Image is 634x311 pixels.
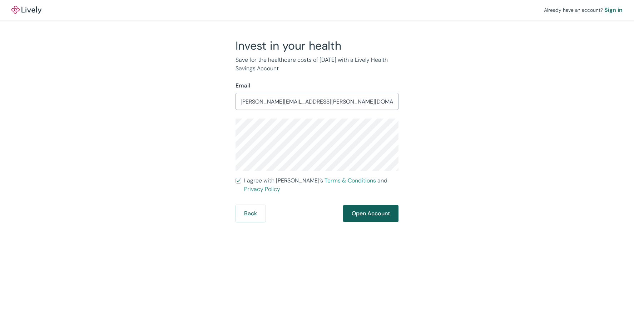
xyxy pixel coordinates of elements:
a: Privacy Policy [244,185,280,193]
button: Open Account [343,205,398,222]
h2: Invest in your health [236,39,398,53]
a: Terms & Conditions [325,177,376,184]
img: Lively [11,6,41,14]
span: I agree with [PERSON_NAME]’s and [244,176,398,194]
a: LivelyLively [11,6,41,14]
label: Email [236,81,250,90]
a: Sign in [604,6,623,14]
button: Back [236,205,266,222]
div: Already have an account? [544,6,623,14]
p: Save for the healthcare costs of [DATE] with a Lively Health Savings Account [236,56,398,73]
